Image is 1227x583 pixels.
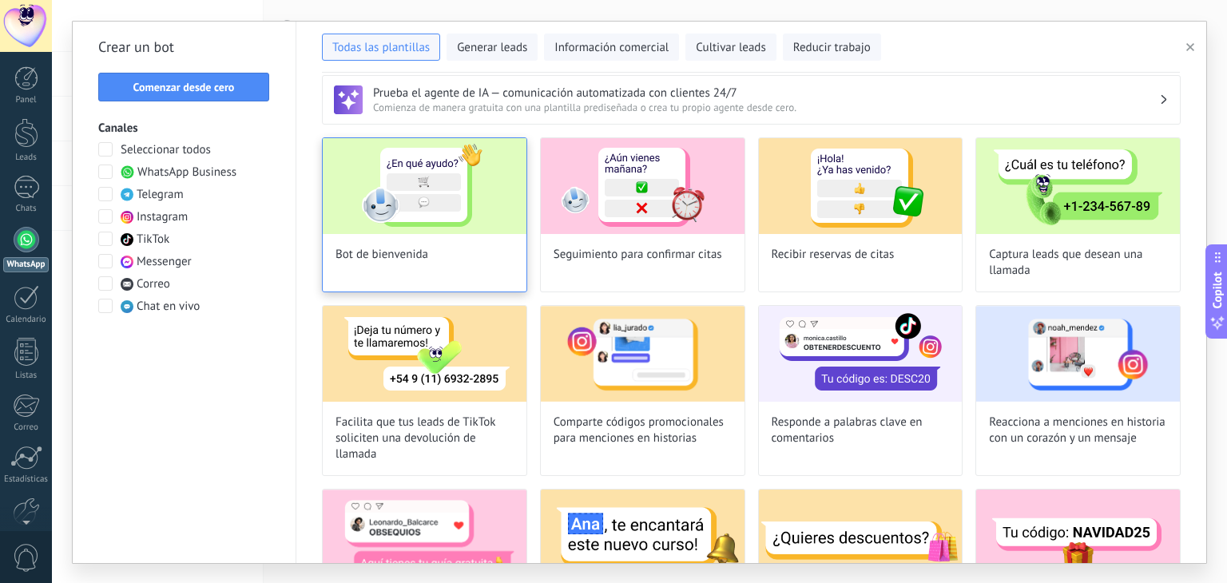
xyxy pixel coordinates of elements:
button: Reducir trabajo [783,34,881,61]
img: Captura leads que desean una llamada [976,138,1180,234]
img: Responde a palabras clave en comentarios [759,306,963,402]
span: Recibir reservas de citas [772,247,895,263]
button: Todas las plantillas [322,34,440,61]
div: Chats [3,204,50,214]
div: Calendario [3,315,50,325]
span: Instagram [137,209,188,225]
span: Bot de bienvenida [336,247,428,263]
span: Reacciona a menciones en historia con un corazón y un mensaje [989,414,1167,446]
h3: Prueba el agente de IA — comunicación automatizada con clientes 24/7 [373,85,1159,101]
div: WhatsApp [3,257,49,272]
div: Panel [3,95,50,105]
button: Comenzar desde cero [98,73,269,101]
h3: Canales [98,121,270,136]
span: Responde a palabras clave en comentarios [772,414,950,446]
img: Bot de bienvenida [323,138,526,234]
button: Generar leads [447,34,538,61]
span: Cultivar leads [696,40,765,56]
span: Seleccionar todos [121,142,211,158]
button: Cultivar leads [685,34,776,61]
span: TikTok [137,232,169,248]
div: Correo [3,422,50,433]
span: Facilita que tus leads de TikTok soliciten una devolución de llamada [336,414,514,462]
span: Generar leads [457,40,527,56]
span: Correo [137,276,170,292]
img: Seguimiento para confirmar citas [541,138,745,234]
span: Comienza de manera gratuita con una plantilla prediseñada o crea tu propio agente desde cero. [373,101,1159,114]
div: Estadísticas [3,474,50,485]
span: Reducir trabajo [793,40,871,56]
span: Comparte códigos promocionales para menciones en historias [554,414,732,446]
span: Copilot [1209,272,1225,309]
span: Comenzar desde cero [133,81,235,93]
span: Messenger [137,254,192,270]
div: Leads [3,153,50,163]
span: Captura leads que desean una llamada [989,247,1167,279]
img: Facilita que tus leads de TikTok soliciten una devolución de llamada [323,306,526,402]
h2: Crear un bot [98,34,270,60]
span: Información comercial [554,40,669,56]
span: Seguimiento para confirmar citas [554,247,722,263]
span: Telegram [137,187,184,203]
span: Chat en vivo [137,299,200,315]
img: Comparte códigos promocionales para menciones en historias [541,306,745,402]
span: WhatsApp Business [137,165,236,180]
div: Listas [3,371,50,381]
img: Reacciona a menciones en historia con un corazón y un mensaje [976,306,1180,402]
img: Recibir reservas de citas [759,138,963,234]
span: Todas las plantillas [332,40,430,56]
button: Información comercial [544,34,679,61]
